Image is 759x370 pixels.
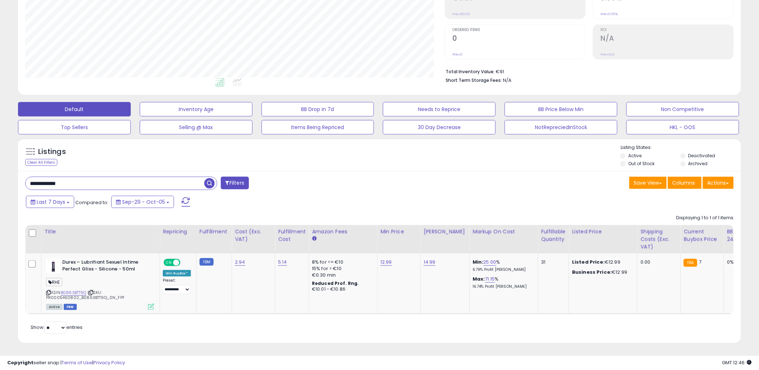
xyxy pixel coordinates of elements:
[262,120,374,135] button: Items Being Repriced
[541,228,566,243] div: Fulfillable Quantity
[111,196,174,208] button: Sep-29 - Oct-05
[62,359,92,366] a: Terms of Use
[312,259,372,265] div: 8% for <= €10
[64,304,77,310] span: FBM
[312,280,359,286] b: Reduced Prof. Rng.
[164,260,173,266] span: ON
[235,259,245,266] a: 2.94
[677,215,734,221] div: Displaying 1 to 1 of 1 items
[572,269,632,276] div: €12.99
[140,102,253,116] button: Inventory Age
[688,160,708,167] label: Archived
[44,228,157,235] div: Title
[262,102,374,116] button: BB Drop in 7d
[470,225,538,254] th: The percentage added to the cost of goods (COGS) that forms the calculator for Min & Max prices.
[312,235,316,242] small: Amazon Fees.
[46,259,61,273] img: 31IIgg-EohL._SL40_.jpg
[668,177,702,189] button: Columns
[312,228,374,235] div: Amazon Fees
[453,12,470,16] small: Prev: €0.00
[312,286,372,292] div: €10.01 - €10.86
[31,324,82,331] span: Show: entries
[473,259,483,265] b: Min:
[473,276,485,282] b: Max:
[179,260,191,266] span: OFF
[221,177,249,189] button: Filters
[46,290,125,300] span: | SKU: PR0005460802_B0863BTT9Q_0N_FPF
[473,276,532,289] div: %
[18,102,131,116] button: Default
[640,259,675,265] div: 0.00
[46,304,63,310] span: All listings currently available for purchase on Amazon
[473,284,532,289] p: 16.74% Profit [PERSON_NAME]
[699,259,702,265] span: 7
[200,228,229,235] div: Fulfillment
[7,360,125,366] div: seller snap | |
[37,198,65,206] span: Last 7 Days
[541,259,563,265] div: 31
[473,267,532,272] p: 6.79% Profit [PERSON_NAME]
[453,52,463,57] small: Prev: 0
[424,259,436,266] a: 14.99
[446,77,502,83] b: Short Term Storage Fees:
[621,144,741,151] p: Listing States:
[446,67,728,75] li: €91
[483,259,496,266] a: 25.00
[572,228,634,235] div: Listed Price
[122,198,165,206] span: Sep-29 - Oct-05
[601,52,615,57] small: Prev: N/A
[25,159,57,166] div: Clear All Filters
[424,228,466,235] div: [PERSON_NAME]
[626,102,739,116] button: Non Competitive
[278,228,306,243] div: Fulfillment Cost
[626,120,739,135] button: HKL - OOS
[629,177,667,189] button: Save View
[473,228,535,235] div: Markup on Cost
[26,196,74,208] button: Last 7 Days
[572,269,612,276] b: Business Price:
[727,228,753,243] div: BB Share 24h.
[61,290,86,296] a: B0863BTT9Q
[140,120,253,135] button: Selling @ Max
[7,359,34,366] strong: Copyright
[62,259,150,274] b: Durex – Lubrifiant Sexuel Intime Perfect Gliss - Silicone - 50ml
[640,228,678,251] div: Shipping Costs (Exc. VAT)
[163,228,193,235] div: Repricing
[312,272,372,278] div: €0.30 min
[722,359,752,366] span: 2025-10-13 12:46 GMT
[727,259,751,265] div: 0%
[46,278,62,286] span: RHE
[703,177,734,189] button: Actions
[572,259,632,265] div: €12.99
[75,199,108,206] span: Compared to:
[200,258,214,266] small: FBM
[163,270,191,277] div: Win BuyBox *
[163,278,191,294] div: Preset:
[18,120,131,135] button: Top Sellers
[601,28,733,32] span: ROI
[505,120,617,135] button: NotRepreciedInStock
[380,259,392,266] a: 12.99
[473,259,532,272] div: %
[235,228,272,243] div: Cost (Exc. VAT)
[380,228,418,235] div: Min Price
[383,120,496,135] button: 30 Day Decrease
[572,259,605,265] b: Listed Price:
[46,259,154,309] div: ASIN:
[485,276,495,283] a: 71.15
[503,77,512,84] span: N/A
[453,28,585,32] span: Ordered Items
[93,359,125,366] a: Privacy Policy
[505,102,617,116] button: BB Price Below Min
[446,69,495,75] b: Total Inventory Value:
[673,179,695,186] span: Columns
[628,160,655,167] label: Out of Stock
[601,34,733,44] h2: N/A
[628,153,642,159] label: Active
[453,34,585,44] h2: 0
[684,228,721,243] div: Current Buybox Price
[383,102,496,116] button: Needs to Reprice
[312,265,372,272] div: 15% for > €10
[278,259,287,266] a: 5.14
[688,153,715,159] label: Deactivated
